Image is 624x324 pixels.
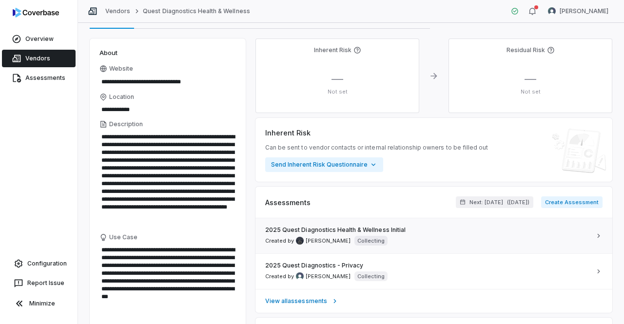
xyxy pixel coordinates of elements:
[541,196,603,208] button: Create Assessment
[306,273,351,280] span: [PERSON_NAME]
[265,226,406,234] span: 2025 Quest Diagnostics Health & Wellness Initial
[314,46,351,54] h4: Inherent Risk
[99,243,236,319] textarea: Use Case
[331,72,343,86] span: —
[2,30,76,48] a: Overview
[99,130,236,229] textarea: Description
[99,103,236,116] input: Location
[560,7,608,15] span: [PERSON_NAME]
[265,128,311,138] span: Inherent Risk
[306,237,351,245] span: [PERSON_NAME]
[357,272,385,280] p: Collecting
[263,88,411,95] p: Not set
[109,120,143,128] span: Description
[99,48,117,57] span: About
[265,297,327,305] span: View all assessments
[265,157,383,172] button: Send Inherent Risk Questionnaire
[109,233,137,241] span: Use Case
[265,262,363,269] span: 2025 Quest Diagnostics - Privacy
[456,196,533,208] button: Next: [DATE]([DATE])
[255,218,612,253] a: 2025 Quest Diagnostics Health & Wellness InitialCreated by Steve Mancini avatar[PERSON_NAME]Colle...
[109,65,133,73] span: Website
[105,7,130,15] a: Vendors
[357,237,385,245] p: Collecting
[542,4,614,19] button: Arun Muthu avatar[PERSON_NAME]
[469,199,503,206] span: Next: [DATE]
[109,93,134,101] span: Location
[507,199,529,206] span: ( [DATE] )
[4,255,74,272] a: Configuration
[255,253,612,289] a: 2025 Quest Diagnostics - PrivacyCreated by Justin Trimachi avatar[PERSON_NAME]Collecting
[4,274,74,292] button: Report Issue
[507,46,545,54] h4: Residual Risk
[143,7,250,15] a: Quest Diagnostics Health & Wellness
[265,144,488,152] span: Can be sent to vendor contacts or internal relationship owners to be filled out
[255,289,612,313] a: View allassessments
[13,8,59,18] img: logo-D7KZi-bG.svg
[525,72,536,86] span: —
[296,272,304,280] img: Justin Trimachi avatar
[265,272,351,280] span: Created by
[2,69,76,87] a: Assessments
[548,7,556,15] img: Arun Muthu avatar
[265,237,351,245] span: Created by
[99,75,219,89] input: Website
[456,88,604,95] p: Not set
[4,294,74,313] button: Minimize
[2,50,76,67] a: Vendors
[265,197,311,208] span: Assessments
[296,237,304,245] img: Steve Mancini avatar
